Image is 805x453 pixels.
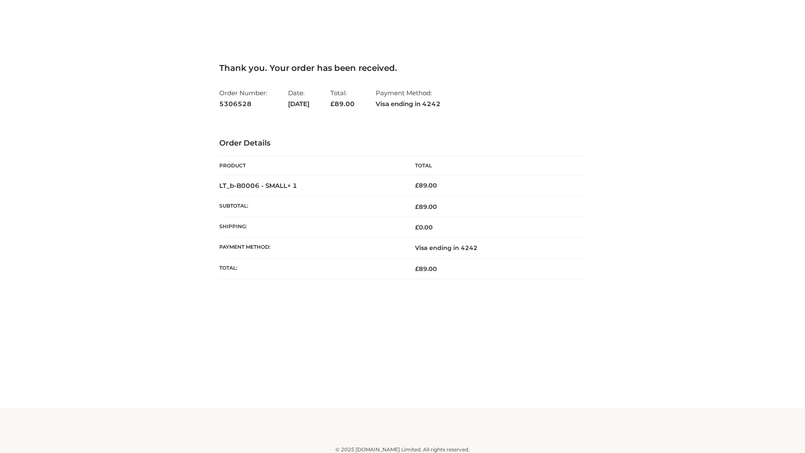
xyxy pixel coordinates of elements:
li: Payment Method: [376,86,441,111]
span: £ [330,100,335,108]
span: £ [415,182,419,189]
span: 89.00 [330,100,355,108]
bdi: 0.00 [415,224,433,231]
span: 89.00 [415,203,437,211]
li: Total: [330,86,355,111]
td: Visa ending in 4242 [402,238,586,258]
li: Order Number: [219,86,267,111]
th: Payment method: [219,238,402,258]
strong: LT_b-B0006 - SMALL [219,182,297,190]
span: £ [415,265,419,273]
span: 89.00 [415,265,437,273]
strong: × 1 [287,182,297,190]
th: Total [402,156,586,175]
li: Date: [288,86,309,111]
strong: Visa ending in 4242 [376,99,441,109]
strong: 5306528 [219,99,267,109]
bdi: 89.00 [415,182,437,189]
h3: Order Details [219,139,586,148]
strong: [DATE] [288,99,309,109]
th: Product [219,156,402,175]
h3: Thank you. Your order has been received. [219,63,586,73]
span: £ [415,224,419,231]
th: Total: [219,258,402,279]
th: Shipping: [219,217,402,238]
th: Subtotal: [219,196,402,217]
span: £ [415,203,419,211]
